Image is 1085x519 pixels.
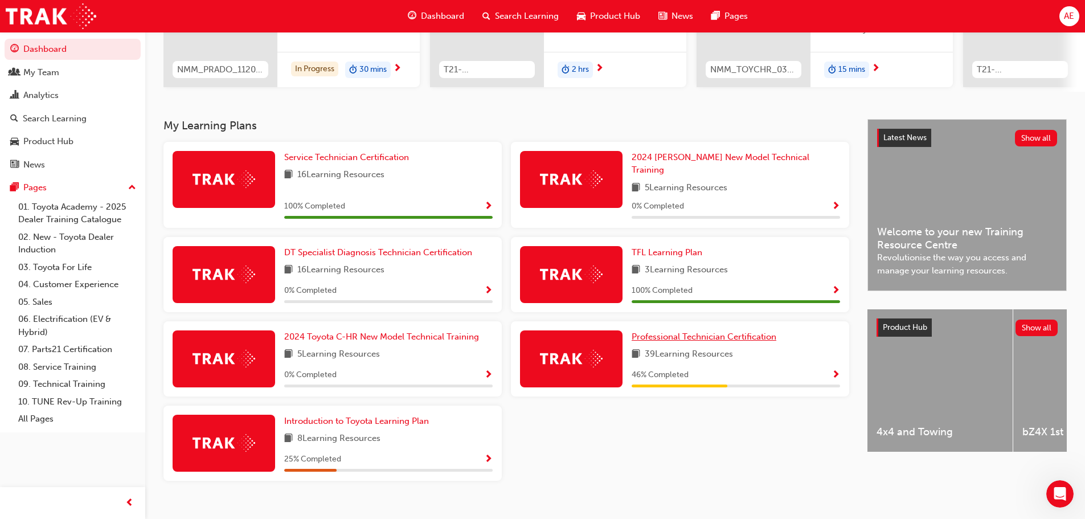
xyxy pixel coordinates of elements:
[14,341,141,358] a: 07. Parts21 Certification
[10,91,19,101] span: chart-icon
[284,246,477,259] a: DT Specialist Diagnosis Technician Certification
[23,66,59,79] div: My Team
[14,259,141,276] a: 03. Toyota For Life
[867,119,1067,291] a: Latest NewsShow allWelcome to your new Training Resource CentreRevolutionise the way you access a...
[284,152,409,162] span: Service Technician Certification
[297,348,380,362] span: 5 Learning Resources
[877,226,1057,251] span: Welcome to your new Training Resource Centre
[14,410,141,428] a: All Pages
[877,251,1057,277] span: Revolutionise the way you access and manage your learning resources.
[297,168,384,182] span: 16 Learning Resources
[877,129,1057,147] a: Latest NewsShow all
[10,137,19,147] span: car-icon
[14,358,141,376] a: 08. Service Training
[632,332,776,342] span: Professional Technician Certification
[23,158,45,171] div: News
[540,170,603,188] img: Trak
[284,416,429,426] span: Introduction to Toyota Learning Plan
[1015,130,1058,146] button: Show all
[632,263,640,277] span: book-icon
[832,368,840,382] button: Show Progress
[5,154,141,175] a: News
[10,183,19,193] span: pages-icon
[482,9,490,23] span: search-icon
[832,202,840,212] span: Show Progress
[23,135,73,148] div: Product Hub
[5,177,141,198] button: Pages
[832,286,840,296] span: Show Progress
[284,415,433,428] a: Introduction to Toyota Learning Plan
[867,309,1013,452] a: 4x4 and Towing
[632,247,702,258] span: TFL Learning Plan
[284,332,479,342] span: 2024 Toyota C-HR New Model Technical Training
[832,199,840,214] button: Show Progress
[832,284,840,298] button: Show Progress
[408,9,416,23] span: guage-icon
[14,276,141,293] a: 04. Customer Experience
[1059,6,1079,26] button: AE
[23,89,59,102] div: Analytics
[1046,480,1074,508] iframe: Intercom live chat
[838,63,865,76] span: 15 mins
[632,330,781,344] a: Professional Technician Certification
[877,426,1004,439] span: 4x4 and Towing
[632,152,809,175] span: 2024 [PERSON_NAME] New Model Technical Training
[645,263,728,277] span: 3 Learning Resources
[284,330,484,344] a: 2024 Toyota C-HR New Model Technical Training
[484,286,493,296] span: Show Progress
[977,63,1063,76] span: T21-PTHV_HYBRID_EXAM
[711,9,720,23] span: pages-icon
[6,3,96,29] img: Trak
[359,63,387,76] span: 30 mins
[284,453,341,466] span: 25 % Completed
[672,10,693,23] span: News
[14,198,141,228] a: 01. Toyota Academy - 2025 Dealer Training Catalogue
[632,284,693,297] span: 100 % Completed
[832,370,840,381] span: Show Progress
[710,63,797,76] span: NMM_TOYCHR_032024_MODULE_1
[484,452,493,467] button: Show Progress
[1064,10,1074,23] span: AE
[5,85,141,106] a: Analytics
[562,63,570,77] span: duration-icon
[658,9,667,23] span: news-icon
[284,432,293,446] span: book-icon
[193,434,255,452] img: Trak
[284,284,337,297] span: 0 % Completed
[177,63,264,76] span: NMM_PRADO_112024_MODULE_1
[193,170,255,188] img: Trak
[595,64,604,74] span: next-icon
[5,108,141,129] a: Search Learning
[883,133,927,142] span: Latest News
[883,322,927,332] span: Product Hub
[297,263,384,277] span: 16 Learning Resources
[10,44,19,55] span: guage-icon
[5,39,141,60] a: Dashboard
[568,5,649,28] a: car-iconProduct Hub
[297,432,380,446] span: 8 Learning Resources
[484,199,493,214] button: Show Progress
[444,63,530,76] span: T21-FOD_HVIS_PREREQ
[484,370,493,381] span: Show Progress
[349,63,357,77] span: duration-icon
[473,5,568,28] a: search-iconSearch Learning
[284,247,472,258] span: DT Specialist Diagnosis Technician Certification
[393,64,402,74] span: next-icon
[632,200,684,213] span: 0 % Completed
[284,151,413,164] a: Service Technician Certification
[577,9,586,23] span: car-icon
[291,62,338,77] div: In Progress
[5,36,141,177] button: DashboardMy TeamAnalyticsSearch LearningProduct HubNews
[14,293,141,311] a: 05. Sales
[284,168,293,182] span: book-icon
[877,318,1058,337] a: Product HubShow all
[484,284,493,298] button: Show Progress
[14,393,141,411] a: 10. TUNE Rev-Up Training
[23,112,87,125] div: Search Learning
[193,350,255,367] img: Trak
[484,368,493,382] button: Show Progress
[23,181,47,194] div: Pages
[632,369,689,382] span: 46 % Completed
